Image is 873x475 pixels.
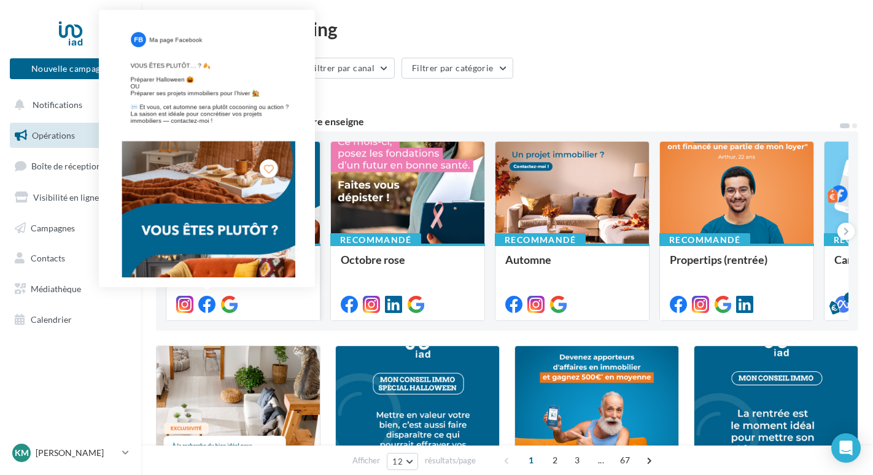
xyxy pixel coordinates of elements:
button: Filtrer par canal [299,58,395,79]
a: Opérations [7,123,134,149]
button: Nouvelle campagne [10,58,131,79]
a: Calendrier [7,307,134,333]
button: Notifications 1 [7,92,129,118]
div: Octobre rose [341,253,475,278]
a: Contacts [7,245,134,271]
div: 1 [115,101,124,110]
div: Open Intercom Messenger [831,433,861,463]
span: ... [591,450,611,470]
div: 5 [844,292,855,303]
a: Campagnes [7,215,134,241]
div: 5 opérations recommandées par votre enseigne [156,117,839,126]
div: Opérations marketing [156,20,858,38]
span: Afficher [352,455,380,466]
span: Notifications [33,99,82,110]
span: Calendrier [31,314,72,325]
span: Contacts [31,253,65,263]
a: Boîte de réception [7,153,134,179]
div: Propertips (rentrée) [670,253,804,278]
span: KM [15,447,29,459]
a: Médiathèque [7,276,134,302]
div: Recommandé [330,233,421,247]
div: opérations [180,90,233,101]
button: 12 [387,453,418,470]
span: 12 [392,457,403,466]
div: 798 [156,88,233,102]
a: KM [PERSON_NAME] [10,441,131,465]
span: Campagnes [31,222,75,233]
span: Opérations [32,130,75,141]
div: Recommandé [495,233,586,247]
span: Médiathèque [31,284,81,294]
span: Boîte de réception [31,161,101,171]
div: Vous êtes plutôt ? [176,253,310,278]
a: Visibilité en ligne [7,185,134,210]
button: Filtrer par catégorie [402,58,513,79]
span: résultats/page [425,455,476,466]
span: 3 [567,450,587,470]
span: 67 [615,450,635,470]
div: Automne [505,253,639,278]
span: Visibilité en ligne [33,192,99,203]
p: [PERSON_NAME] [36,447,117,459]
span: 2 [545,450,565,470]
span: 1 [521,450,541,470]
div: Recommandé [659,233,750,247]
div: Recommandé [166,233,257,247]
